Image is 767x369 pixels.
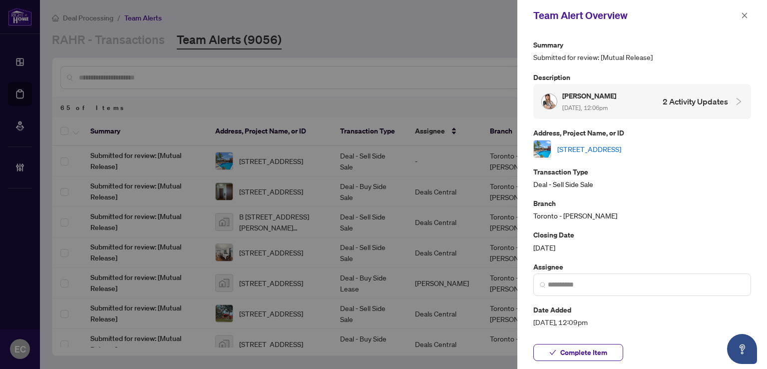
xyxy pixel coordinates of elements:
[663,95,728,107] h4: 2 Activity Updates
[533,166,751,177] p: Transaction Type
[533,8,738,23] div: Team Alert Overview
[562,90,618,101] h5: [PERSON_NAME]
[741,12,748,19] span: close
[533,71,751,83] p: Description
[549,349,556,356] span: check
[533,39,751,50] p: Summary
[734,97,743,106] span: collapsed
[560,344,607,360] span: Complete Item
[727,334,757,364] button: Open asap
[533,51,751,63] span: Submitted for review: [Mutual Release]
[534,140,551,157] img: thumbnail-img
[533,229,751,240] p: Closing Date
[533,197,751,221] div: Toronto - [PERSON_NAME]
[533,197,751,209] p: Branch
[533,229,751,252] div: [DATE]
[562,104,608,111] span: [DATE], 12:06pm
[533,84,751,119] div: Profile Icon[PERSON_NAME] [DATE], 12:06pm2 Activity Updates
[533,316,751,328] span: [DATE], 12:09pm
[533,127,751,138] p: Address, Project Name, or ID
[557,143,621,154] a: [STREET_ADDRESS]
[542,94,557,109] img: Profile Icon
[540,282,546,288] img: search_icon
[533,304,751,315] p: Date Added
[533,261,751,272] p: Assignee
[533,344,623,361] button: Complete Item
[533,166,751,189] div: Deal - Sell Side Sale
